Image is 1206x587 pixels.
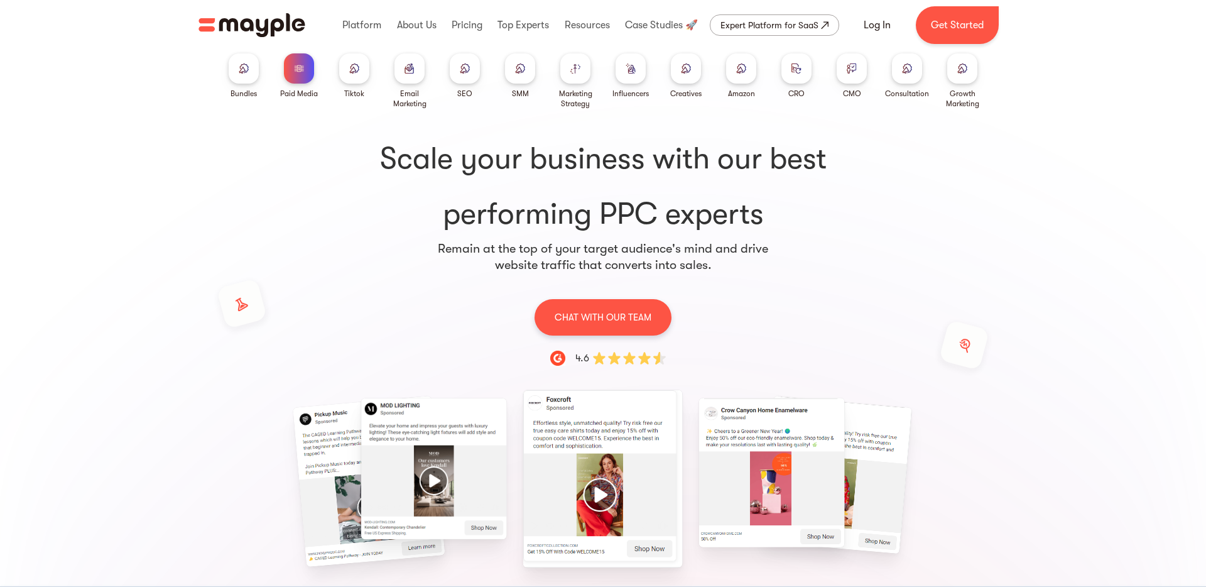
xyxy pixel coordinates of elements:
div: Bundles [231,89,257,99]
a: Marketing Strategy [553,53,598,109]
div: Email Marketing [387,89,432,109]
a: CMO [837,53,867,99]
div: Platform [339,5,384,45]
a: Get Started [916,6,999,44]
div: Paid Media [280,89,318,99]
p: Remain at the top of your target audience's mind and drive website traffic that converts into sales. [437,241,769,273]
div: Expert Platform for SaaS [720,18,818,33]
div: Marketing Strategy [553,89,598,109]
div: Growth Marketing [940,89,985,109]
div: Tiktok [344,89,364,99]
div: Top Experts [494,5,552,45]
div: Pricing [448,5,486,45]
a: home [198,13,305,37]
div: 4.6 [575,351,589,366]
div: Influencers [612,89,649,99]
img: Mayple logo [198,13,305,37]
div: 14 / 15 [871,402,1010,548]
span: Scale your business with our best [221,139,985,179]
div: SEO [457,89,472,99]
div: Consultation [885,89,929,99]
h1: performing PPC experts [221,139,985,234]
a: SMM [505,53,535,99]
a: Creatives [670,53,702,99]
a: Log In [849,10,906,40]
div: 12 / 15 [533,402,672,556]
div: CMO [843,89,861,99]
div: Resources [562,5,613,45]
a: SEO [450,53,480,99]
a: Expert Platform for SaaS [710,14,839,36]
a: Paid Media [280,53,318,99]
div: About Us [394,5,440,45]
div: CRO [788,89,805,99]
a: CRO [781,53,812,99]
div: 13 / 15 [702,402,841,544]
div: 11 / 15 [364,402,503,536]
a: Influencers [612,53,649,99]
a: Email Marketing [387,53,432,109]
a: Consultation [885,53,929,99]
a: Bundles [229,53,259,99]
a: Amazon [726,53,756,99]
p: CHAT WITH OUR TEAM [555,309,651,326]
div: Creatives [670,89,702,99]
a: Growth Marketing [940,53,985,109]
div: SMM [512,89,529,99]
div: Amazon [728,89,755,99]
iframe: Chat Widget [980,441,1206,587]
a: Tiktok [339,53,369,99]
div: 10 / 15 [196,402,335,561]
a: CHAT WITH OUR TEAM [535,299,671,336]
